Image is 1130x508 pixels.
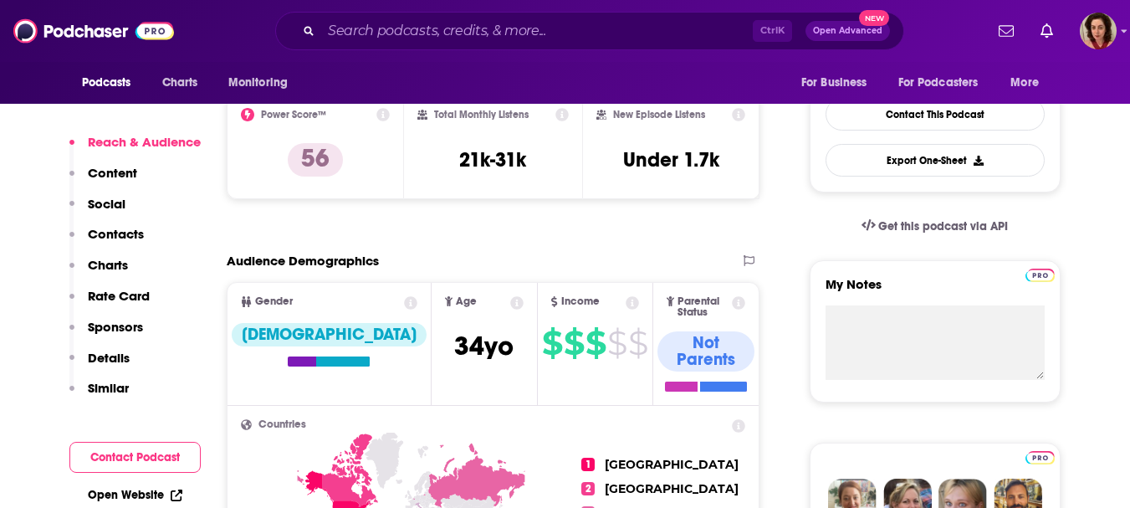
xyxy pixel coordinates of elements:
[88,196,125,212] p: Social
[1025,451,1055,464] img: Podchaser Pro
[69,226,144,257] button: Contacts
[585,330,606,357] span: $
[258,419,306,430] span: Countries
[69,257,128,288] button: Charts
[82,71,131,95] span: Podcasts
[628,330,647,357] span: $
[321,18,753,44] input: Search podcasts, credits, & more...
[88,488,182,502] a: Open Website
[1025,266,1055,282] a: Pro website
[88,319,143,335] p: Sponsors
[677,296,729,318] span: Parental Status
[88,288,150,304] p: Rate Card
[434,109,529,121] h2: Total Monthly Listens
[69,196,125,227] button: Social
[69,165,137,196] button: Content
[561,296,600,307] span: Income
[801,71,867,95] span: For Business
[826,276,1045,305] label: My Notes
[898,71,979,95] span: For Podcasters
[623,147,719,172] h3: Under 1.7k
[1080,13,1117,49] img: User Profile
[826,144,1045,177] button: Export One-Sheet
[217,67,309,99] button: open menu
[878,219,1008,233] span: Get this podcast via API
[261,109,326,121] h2: Power Score™
[564,330,584,357] span: $
[605,481,739,496] span: [GEOGRAPHIC_DATA]
[1080,13,1117,49] button: Show profile menu
[69,134,201,165] button: Reach & Audience
[992,17,1020,45] a: Show notifications dropdown
[605,457,739,472] span: [GEOGRAPHIC_DATA]
[542,330,562,357] span: $
[813,27,882,35] span: Open Advanced
[88,257,128,273] p: Charts
[69,350,130,381] button: Details
[69,442,201,473] button: Contact Podcast
[1025,269,1055,282] img: Podchaser Pro
[70,67,153,99] button: open menu
[88,350,130,366] p: Details
[581,482,595,495] span: 2
[459,147,526,172] h3: 21k-31k
[88,226,144,242] p: Contacts
[69,319,143,350] button: Sponsors
[613,109,705,121] h2: New Episode Listens
[69,288,150,319] button: Rate Card
[88,165,137,181] p: Content
[1034,17,1060,45] a: Show notifications dropdown
[581,458,595,471] span: 1
[275,12,904,50] div: Search podcasts, credits, & more...
[88,380,129,396] p: Similar
[805,21,890,41] button: Open AdvancedNew
[456,296,477,307] span: Age
[859,10,889,26] span: New
[1010,71,1039,95] span: More
[255,296,293,307] span: Gender
[999,67,1060,99] button: open menu
[162,71,198,95] span: Charts
[1080,13,1117,49] span: Logged in as hdrucker
[69,380,129,411] button: Similar
[657,331,755,372] div: Not Parents
[88,134,201,150] p: Reach & Audience
[790,67,888,99] button: open menu
[887,67,1003,99] button: open menu
[607,330,626,357] span: $
[848,206,1022,247] a: Get this podcast via API
[826,98,1045,131] a: Contact This Podcast
[454,330,514,362] span: 34 yo
[228,71,288,95] span: Monitoring
[13,15,174,47] img: Podchaser - Follow, Share and Rate Podcasts
[1025,449,1055,464] a: Pro website
[227,253,379,269] h2: Audience Demographics
[151,67,208,99] a: Charts
[232,323,427,346] div: [DEMOGRAPHIC_DATA]
[288,143,343,177] p: 56
[753,20,792,42] span: Ctrl K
